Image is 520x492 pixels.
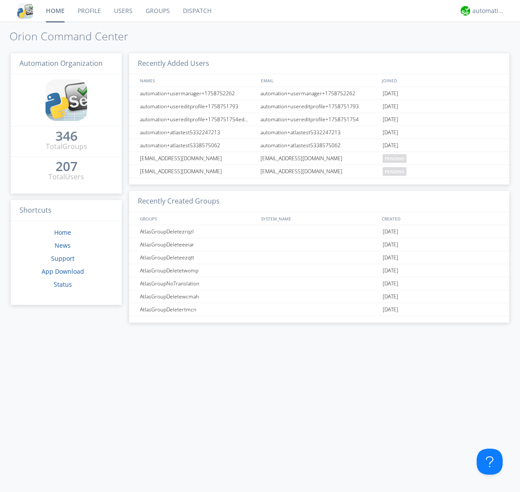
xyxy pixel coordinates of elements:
[258,139,380,152] div: automation+atlastest5338575062
[46,142,87,152] div: Total Groups
[258,100,380,113] div: automation+usereditprofile+1758751793
[11,200,122,221] h3: Shortcuts
[138,277,258,290] div: AtlasGroupNoTranslation
[55,162,78,172] a: 207
[383,225,398,238] span: [DATE]
[17,3,33,19] img: cddb5a64eb264b2086981ab96f4c1ba7
[383,277,398,290] span: [DATE]
[138,251,258,264] div: AtlasGroupDeleteezqtt
[138,152,258,165] div: [EMAIL_ADDRESS][DOMAIN_NAME]
[258,126,380,139] div: automation+atlastest5332247213
[383,264,398,277] span: [DATE]
[129,303,509,316] a: AtlasGroupDeletertmcn[DATE]
[138,100,258,113] div: automation+usereditprofile+1758751793
[138,290,258,303] div: AtlasGroupDeletewcmah
[129,264,509,277] a: AtlasGroupDeletetwomp[DATE]
[129,277,509,290] a: AtlasGroupNoTranslation[DATE]
[461,6,470,16] img: d2d01cd9b4174d08988066c6d424eccd
[129,290,509,303] a: AtlasGroupDeletewcmah[DATE]
[383,126,398,139] span: [DATE]
[383,139,398,152] span: [DATE]
[45,79,87,121] img: cddb5a64eb264b2086981ab96f4c1ba7
[138,87,258,100] div: automation+usermanager+1758752262
[129,238,509,251] a: AtlasGroupDeleteeeiar[DATE]
[55,241,71,249] a: News
[138,165,258,178] div: [EMAIL_ADDRESS][DOMAIN_NAME]
[49,172,84,182] div: Total Users
[55,132,78,142] a: 346
[258,152,380,165] div: [EMAIL_ADDRESS][DOMAIN_NAME]
[383,154,406,163] span: pending
[129,225,509,238] a: AtlasGroupDeletezrqzl[DATE]
[129,191,509,212] h3: Recently Created Groups
[383,100,398,113] span: [DATE]
[138,126,258,139] div: automation+atlastest5332247213
[138,264,258,277] div: AtlasGroupDeletetwomp
[19,58,103,68] span: Automation Organization
[129,165,509,178] a: [EMAIL_ADDRESS][DOMAIN_NAME][EMAIL_ADDRESS][DOMAIN_NAME]pending
[129,100,509,113] a: automation+usereditprofile+1758751793automation+usereditprofile+1758751793[DATE]
[129,53,509,74] h3: Recently Added Users
[477,449,503,475] iframe: Toggle Customer Support
[42,267,84,275] a: App Download
[129,126,509,139] a: automation+atlastest5332247213automation+atlastest5332247213[DATE]
[138,212,257,225] div: GROUPS
[383,167,406,176] span: pending
[129,139,509,152] a: automation+atlastest5338575062automation+atlastest5338575062[DATE]
[258,87,380,100] div: automation+usermanager+1758752262
[380,212,501,225] div: CREATED
[383,87,398,100] span: [DATE]
[258,113,380,126] div: automation+usereditprofile+1758751754
[54,280,72,288] a: Status
[383,303,398,316] span: [DATE]
[129,152,509,165] a: [EMAIL_ADDRESS][DOMAIN_NAME][EMAIL_ADDRESS][DOMAIN_NAME]pending
[55,162,78,171] div: 207
[138,74,257,87] div: NAMES
[129,113,509,126] a: automation+usereditprofile+1758751754editedautomation+usereditprofile+1758751754automation+usered...
[129,87,509,100] a: automation+usermanager+1758752262automation+usermanager+1758752262[DATE]
[138,303,258,316] div: AtlasGroupDeletertmcn
[138,139,258,152] div: automation+atlastest5338575062
[55,132,78,140] div: 346
[380,74,501,87] div: JOINED
[138,238,258,251] div: AtlasGroupDeleteeeiar
[129,251,509,264] a: AtlasGroupDeleteezqtt[DATE]
[259,74,380,87] div: EMAIL
[138,113,258,126] div: automation+usereditprofile+1758751754editedautomation+usereditprofile+1758751754
[383,113,398,126] span: [DATE]
[472,6,505,15] div: automation+atlas
[259,212,380,225] div: SYSTEM_NAME
[383,238,398,251] span: [DATE]
[51,254,75,262] a: Support
[383,251,398,264] span: [DATE]
[54,228,71,236] a: Home
[383,290,398,303] span: [DATE]
[138,225,258,238] div: AtlasGroupDeletezrqzl
[258,165,380,178] div: [EMAIL_ADDRESS][DOMAIN_NAME]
